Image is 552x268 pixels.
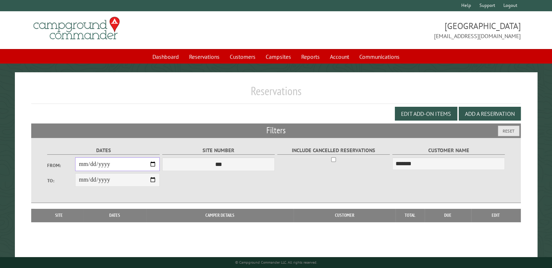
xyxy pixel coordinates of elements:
[235,260,317,265] small: © Campground Commander LLC. All rights reserved.
[277,146,390,155] label: Include Cancelled Reservations
[35,209,83,222] th: Site
[392,146,505,155] label: Customer Name
[47,177,75,184] label: To:
[31,84,521,104] h1: Reservations
[355,50,404,64] a: Communications
[185,50,224,64] a: Reservations
[498,126,519,136] button: Reset
[395,107,457,121] button: Edit Add-on Items
[148,50,183,64] a: Dashboard
[31,14,122,42] img: Campground Commander
[83,209,146,222] th: Dates
[31,123,521,137] h2: Filters
[297,50,324,64] a: Reports
[459,107,521,121] button: Add a Reservation
[146,209,294,222] th: Camper Details
[425,209,471,222] th: Due
[396,209,425,222] th: Total
[471,209,521,222] th: Edit
[162,146,275,155] label: Site Number
[294,209,396,222] th: Customer
[225,50,260,64] a: Customers
[326,50,353,64] a: Account
[47,146,160,155] label: Dates
[261,50,295,64] a: Campsites
[276,20,521,40] span: [GEOGRAPHIC_DATA] [EMAIL_ADDRESS][DOMAIN_NAME]
[47,162,75,169] label: From:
